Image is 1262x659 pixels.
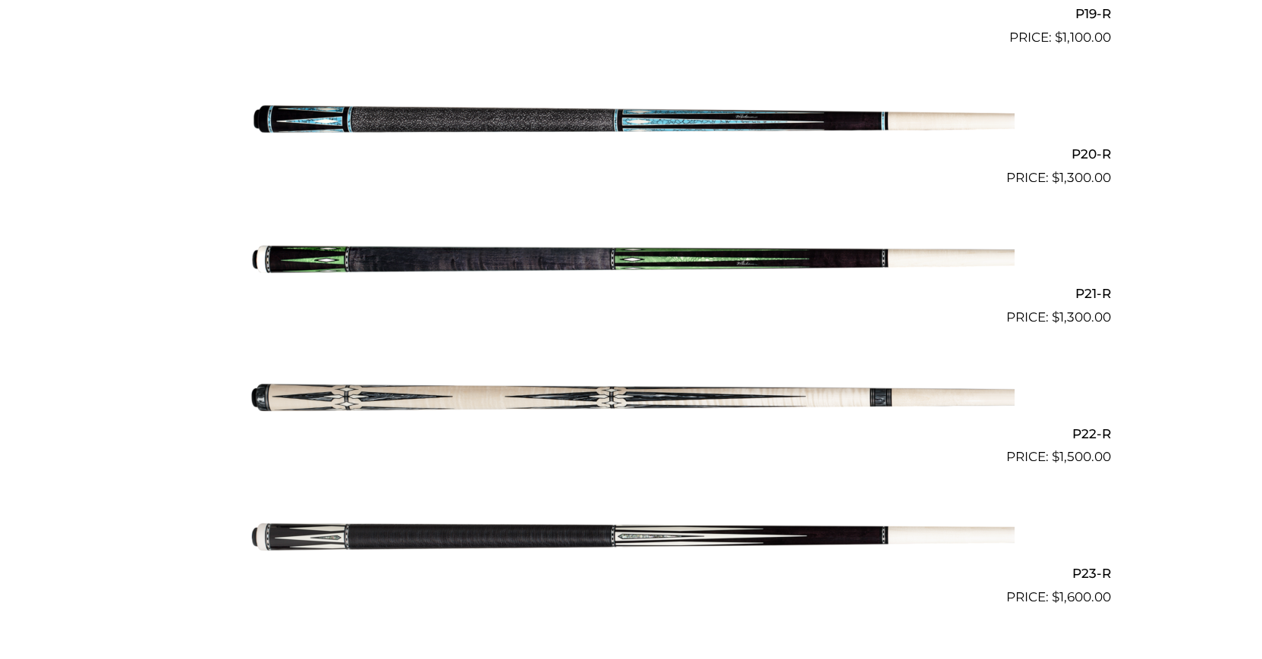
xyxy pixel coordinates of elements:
span: $ [1052,589,1059,604]
img: P21-R [248,194,1015,322]
h2: P21-R [152,280,1111,308]
a: P20-R $1,300.00 [152,54,1111,187]
img: P23-R [248,473,1015,601]
img: P20-R [248,54,1015,181]
a: P23-R $1,600.00 [152,473,1111,607]
span: $ [1052,170,1059,185]
img: P22-R [248,334,1015,461]
bdi: 1,500.00 [1052,449,1111,464]
span: $ [1052,309,1059,325]
span: $ [1055,30,1062,45]
a: P22-R $1,500.00 [152,334,1111,467]
span: $ [1052,449,1059,464]
bdi: 1,600.00 [1052,589,1111,604]
bdi: 1,300.00 [1052,309,1111,325]
a: P21-R $1,300.00 [152,194,1111,328]
bdi: 1,300.00 [1052,170,1111,185]
h2: P22-R [152,419,1111,447]
h2: P23-R [152,559,1111,587]
bdi: 1,100.00 [1055,30,1111,45]
h2: P20-R [152,140,1111,168]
